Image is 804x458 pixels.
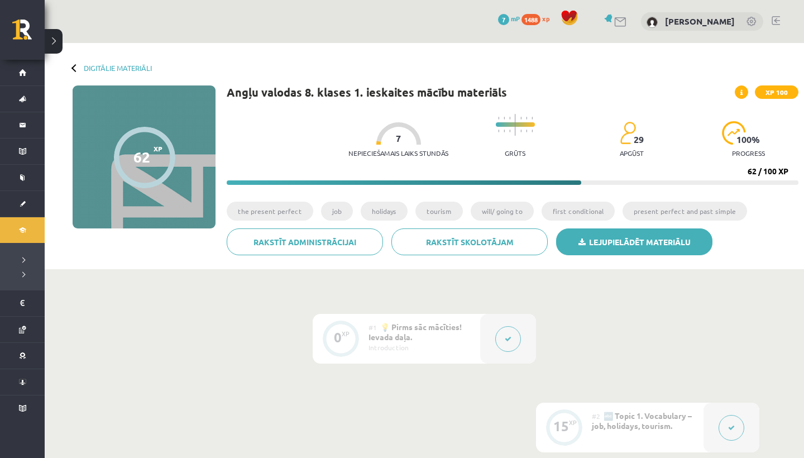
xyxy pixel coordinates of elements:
div: XP [569,419,577,426]
img: icon-short-line-57e1e144782c952c97e751825c79c345078a6d821885a25fce030b3d8c18986b.svg [504,117,505,120]
li: will/ going to [471,202,534,221]
img: icon-short-line-57e1e144782c952c97e751825c79c345078a6d821885a25fce030b3d8c18986b.svg [504,130,505,132]
span: 29 [634,135,644,145]
span: #2 [592,412,600,421]
li: the present perfect [227,202,313,221]
img: icon-short-line-57e1e144782c952c97e751825c79c345078a6d821885a25fce030b3d8c18986b.svg [498,117,499,120]
span: mP [511,14,520,23]
a: Lejupielādēt materiālu [556,228,712,255]
a: Rakstīt skolotājam [391,228,548,255]
li: first conditional [542,202,615,221]
p: Grūts [505,149,525,157]
div: 62 [133,149,150,165]
a: Rakstīt administrācijai [227,228,383,255]
span: 7 [498,14,509,25]
img: icon-short-line-57e1e144782c952c97e751825c79c345078a6d821885a25fce030b3d8c18986b.svg [520,117,521,120]
span: 💡 Pirms sāc mācīties! Ievada daļa. [368,322,462,342]
span: #1 [368,323,377,332]
img: icon-long-line-d9ea69661e0d244f92f715978eff75569469978d946b2353a9bb055b3ed8787d.svg [515,114,516,136]
a: 7 mP [498,14,520,23]
a: [PERSON_NAME] [665,16,735,27]
li: holidays [361,202,408,221]
img: icon-short-line-57e1e144782c952c97e751825c79c345078a6d821885a25fce030b3d8c18986b.svg [532,117,533,120]
a: 1488 xp [521,14,555,23]
img: icon-short-line-57e1e144782c952c97e751825c79c345078a6d821885a25fce030b3d8c18986b.svg [520,130,521,132]
img: icon-short-line-57e1e144782c952c97e751825c79c345078a6d821885a25fce030b3d8c18986b.svg [509,117,510,120]
span: 7 [396,133,401,144]
span: 🔤 Topic 1. Vocabulary – job, holidays, tourism. [592,411,692,431]
div: Introduction [368,342,472,352]
span: 1488 [521,14,540,25]
div: 15 [553,421,569,431]
span: XP [154,145,162,152]
span: xp [542,14,549,23]
span: XP 100 [755,85,798,99]
div: 0 [334,332,342,342]
img: Marta Grāve [647,17,658,28]
a: Digitālie materiāli [84,64,152,72]
div: XP [342,331,350,337]
li: present perfect and past simple [623,202,747,221]
a: Rīgas 1. Tālmācības vidusskola [12,20,45,47]
li: job [321,202,353,221]
img: icon-short-line-57e1e144782c952c97e751825c79c345078a6d821885a25fce030b3d8c18986b.svg [526,130,527,132]
span: 100 % [736,135,760,145]
li: tourism [415,202,463,221]
img: students-c634bb4e5e11cddfef0936a35e636f08e4e9abd3cc4e673bd6f9a4125e45ecb1.svg [620,121,636,145]
p: progress [732,149,765,157]
img: icon-short-line-57e1e144782c952c97e751825c79c345078a6d821885a25fce030b3d8c18986b.svg [509,130,510,132]
img: icon-short-line-57e1e144782c952c97e751825c79c345078a6d821885a25fce030b3d8c18986b.svg [532,130,533,132]
img: icon-progress-161ccf0a02000e728c5f80fcf4c31c7af3da0e1684b2b1d7c360e028c24a22f1.svg [722,121,746,145]
h1: Angļu valodas 8. klases 1. ieskaites mācību materiāls [227,85,507,99]
p: apgūst [620,149,644,157]
p: Nepieciešamais laiks stundās [348,149,448,157]
img: icon-short-line-57e1e144782c952c97e751825c79c345078a6d821885a25fce030b3d8c18986b.svg [498,130,499,132]
img: icon-short-line-57e1e144782c952c97e751825c79c345078a6d821885a25fce030b3d8c18986b.svg [526,117,527,120]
